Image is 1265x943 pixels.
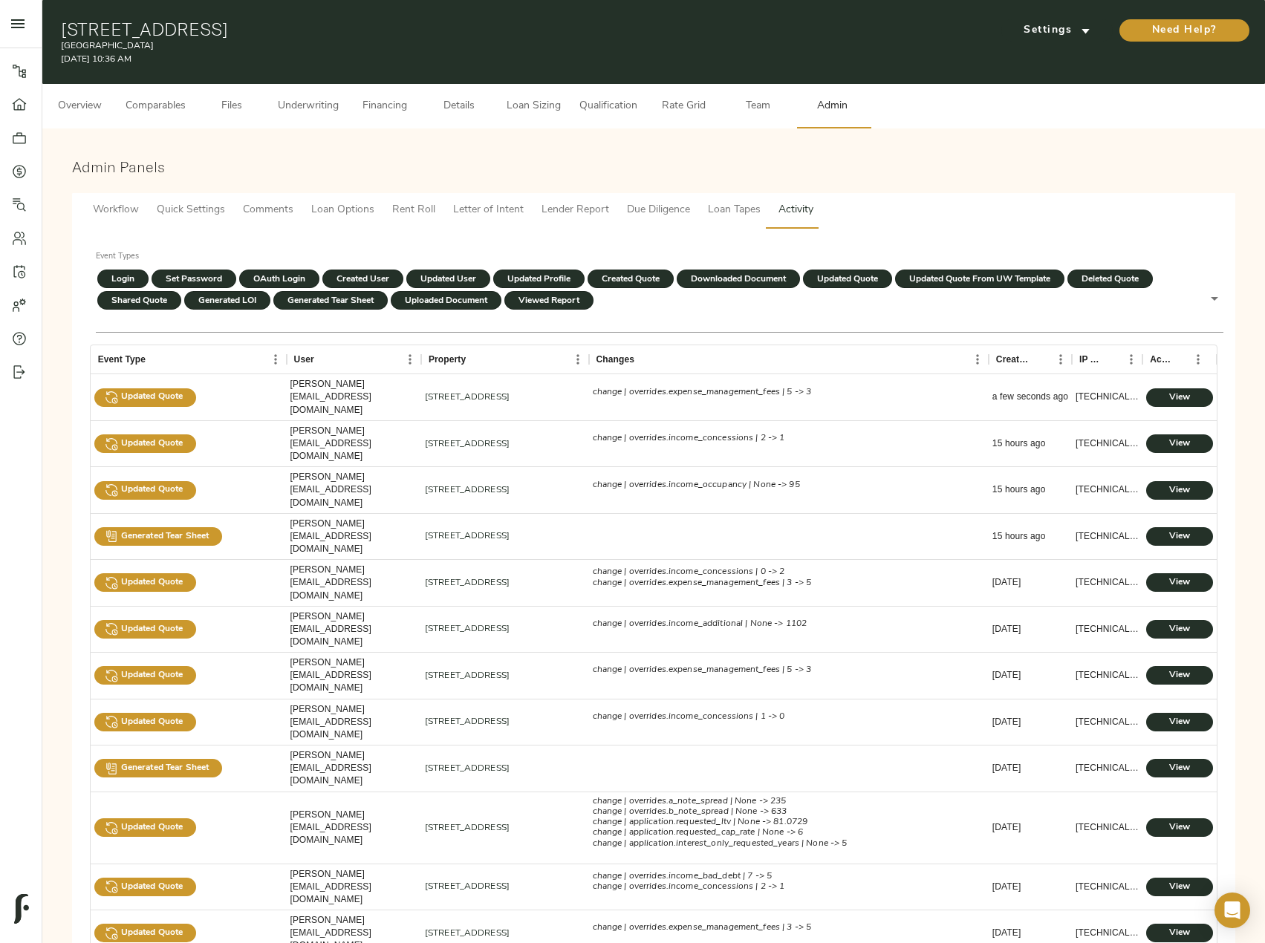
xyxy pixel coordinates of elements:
div: a few seconds ago [992,391,1068,403]
textarea: change | overrides.income_concessions | 2 -> 1 [593,433,985,454]
span: Generated Tear Sheet [115,762,215,774]
span: Created Quote [596,274,666,284]
a: [STREET_ADDRESS] [425,717,510,726]
a: [STREET_ADDRESS] [425,440,510,448]
div: Action [1150,345,1171,374]
div: 100.37.187.154 [1076,576,1139,589]
button: Sort [1171,349,1191,370]
div: 100.37.187.154 [1076,762,1139,774]
a: [STREET_ADDRESS] [425,532,510,541]
div: Changes [589,345,989,374]
textarea: change | overrides.expense_management_fees | 5 -> 3 [593,387,985,408]
a: [STREET_ADDRESS] [425,393,510,402]
button: View [1146,818,1213,837]
textarea: change | overrides.expense_management_fees | 5 -> 3 [593,665,985,686]
textarea: change | overrides.income_additional | None -> 1102 [593,619,985,640]
button: Sort [634,349,655,370]
span: Admin [804,97,860,116]
button: Menu [966,348,989,371]
span: Financing [357,97,413,116]
div: 4 days ago [992,927,1021,939]
p: [GEOGRAPHIC_DATA] [61,39,851,53]
span: View [1161,820,1198,835]
span: Updated Quote [115,483,189,496]
span: Due Diligence [627,201,690,220]
div: justin@fulcrumlendingcorp.com [290,378,417,416]
a: [STREET_ADDRESS] [425,882,510,891]
button: Sort [1099,349,1120,370]
button: Sort [146,349,166,370]
a: [STREET_ADDRESS] [425,578,510,587]
div: 4 days ago [992,623,1021,636]
button: Menu [399,348,421,371]
a: [STREET_ADDRESS] [425,823,510,832]
div: 100.37.187.154 [1076,821,1139,834]
span: Updated Quote [115,881,189,893]
span: Settings [1016,22,1098,40]
div: justin@fulcrumlendingcorp.com [290,868,417,906]
a: [STREET_ADDRESS] [425,486,510,495]
button: View [1146,924,1213,942]
div: 100.37.187.154 [1076,669,1139,682]
span: View [1161,668,1198,683]
span: Quick Settings [157,201,225,220]
span: Updated Quote [115,821,189,834]
button: Menu [264,348,287,371]
button: Sort [466,349,487,370]
button: Menu [1050,348,1072,371]
div: Created At [996,345,1029,374]
span: OAuth Login [247,274,311,284]
div: Property [421,345,589,374]
button: Menu [567,348,589,371]
a: [STREET_ADDRESS] [425,671,510,680]
div: Changes [596,345,635,374]
span: Activity [778,201,813,220]
span: View [1161,621,1198,637]
span: Files [204,97,260,116]
div: 15 hours ago [992,437,1046,450]
div: justin@fulcrumlendingcorp.com [290,564,417,601]
span: Overview [51,97,108,116]
div: Event Type [91,345,287,374]
span: Generated Tear Sheet [115,530,215,543]
span: Qualification [579,97,637,116]
span: Updated Quote [115,927,189,939]
button: View [1146,481,1213,500]
div: justin@fulcrumlendingcorp.com [290,471,417,509]
h1: [STREET_ADDRESS] [61,19,851,39]
span: Updated Quote [115,669,189,682]
div: 173.68.245.142 [1076,530,1139,543]
span: Shared Quote [105,296,173,306]
span: Downloaded Document [685,274,792,284]
button: Sort [1029,349,1050,370]
div: justin@fulcrumlendingcorp.com [290,703,417,741]
span: Updated Quote [115,716,189,728]
span: Deleted Quote [1076,274,1145,284]
div: 4 days ago [992,669,1021,682]
span: Comments [243,201,293,220]
h3: Admin Panels [72,158,1235,175]
div: 100.37.187.154 [1076,881,1139,893]
div: 100.37.187.154 [1076,927,1139,939]
span: Need Help? [1134,22,1235,40]
div: 100.37.187.154 [1076,716,1139,728]
span: View [1161,760,1198,776]
button: Need Help? [1119,19,1249,42]
span: Team [729,97,786,116]
button: View [1146,713,1213,731]
span: Underwriting [278,97,339,116]
p: [DATE] 10:36 AM [61,53,851,66]
button: Sort [314,349,335,370]
div: IP Address [1079,345,1099,374]
div: justin@fulcrumlendingcorp.com [290,518,417,555]
a: [STREET_ADDRESS] [425,929,510,938]
span: View [1161,483,1198,498]
div: 173.68.245.142 [1076,483,1139,496]
div: 4 days ago [992,716,1021,728]
span: Lender Report [542,201,609,220]
span: Generated Tear Sheet [282,296,380,306]
div: User [294,345,314,374]
div: 4 days ago [992,762,1021,774]
div: Open Intercom Messenger [1214,893,1250,928]
span: Loan Tapes [708,201,761,220]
